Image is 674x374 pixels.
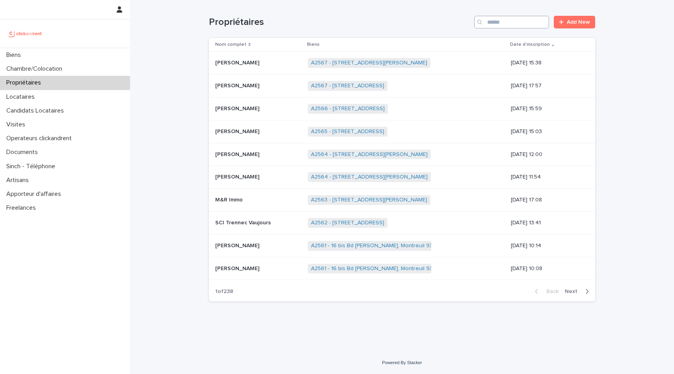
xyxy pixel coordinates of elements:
p: [DATE] 12:00 [511,151,583,158]
p: Sinch - Téléphone [3,163,61,170]
p: [DATE] 10:14 [511,242,583,249]
p: [PERSON_NAME] [215,264,261,272]
p: Locataires [3,93,41,101]
p: M&R Immo [215,195,244,203]
p: Date d'inscription [510,40,550,49]
tr: [PERSON_NAME][PERSON_NAME] A2564 - [STREET_ADDRESS][PERSON_NAME] [DATE] 11:54 [209,166,595,189]
h1: Propriétaires [209,17,471,28]
p: [DATE] 13:41 [511,220,583,226]
tr: [PERSON_NAME][PERSON_NAME] A2567 - [STREET_ADDRESS][PERSON_NAME] [DATE] 15:38 [209,52,595,75]
p: [DATE] 10:08 [511,265,583,272]
p: [DATE] 15:59 [511,105,583,112]
tr: [PERSON_NAME][PERSON_NAME] A2567 - [STREET_ADDRESS] [DATE] 17:57 [209,75,595,98]
input: Search [474,16,549,28]
p: [PERSON_NAME] [215,104,261,112]
tr: [PERSON_NAME][PERSON_NAME] A2566 - [STREET_ADDRESS] [DATE] 15:59 [209,97,595,120]
p: Candidats Locataires [3,107,70,115]
a: A2564 - [STREET_ADDRESS][PERSON_NAME] [311,151,428,158]
tr: [PERSON_NAME][PERSON_NAME] A2565 - [STREET_ADDRESS] [DATE] 15:03 [209,120,595,143]
p: [PERSON_NAME] [215,241,261,249]
tr: [PERSON_NAME][PERSON_NAME] A2564 - [STREET_ADDRESS][PERSON_NAME] [DATE] 12:00 [209,143,595,166]
a: A2566 - [STREET_ADDRESS] [311,105,385,112]
p: Artisans [3,177,35,184]
p: [PERSON_NAME] [215,81,261,89]
a: A2563 - [STREET_ADDRESS][PERSON_NAME] [311,197,427,203]
p: [PERSON_NAME] [215,172,261,180]
tr: SCI Trennec VaujoursSCI Trennec Vaujours A2562 - [STREET_ADDRESS] [DATE] 13:41 [209,211,595,234]
button: Back [529,288,562,295]
p: Visites [3,121,32,128]
button: Next [562,288,595,295]
p: Biens [3,51,27,59]
p: Nom complet [215,40,246,49]
p: Biens [307,40,320,49]
span: Back [542,289,559,294]
p: [PERSON_NAME] [215,127,261,135]
a: A2562 - [STREET_ADDRESS] [311,220,384,226]
a: A2565 - [STREET_ADDRESS] [311,128,384,135]
p: Apporteur d'affaires [3,190,67,198]
p: Propriétaires [3,79,47,86]
p: [DATE] 15:38 [511,60,583,66]
a: A2561 - 16 bis Bd [PERSON_NAME], Montreuil 93100 [311,265,442,272]
tr: M&R ImmoM&R Immo A2563 - [STREET_ADDRESS][PERSON_NAME] [DATE] 17:08 [209,189,595,212]
tr: [PERSON_NAME][PERSON_NAME] A2561 - 16 bis Bd [PERSON_NAME], Montreuil 93100 [DATE] 10:14 [209,234,595,257]
a: A2567 - [STREET_ADDRESS] [311,83,384,89]
p: Freelances [3,204,42,212]
p: [DATE] 11:54 [511,174,583,180]
p: Operateurs clickandrent [3,135,78,142]
a: Add New [554,16,595,28]
img: UCB0brd3T0yccxBKYDjQ [6,26,45,41]
p: [PERSON_NAME] [215,150,261,158]
p: Documents [3,148,44,156]
p: [DATE] 17:57 [511,83,583,89]
a: Powered By Stacker [382,360,422,365]
p: SCI Trennec Vaujours [215,218,272,226]
tr: [PERSON_NAME][PERSON_NAME] A2561 - 16 bis Bd [PERSON_NAME], Montreuil 93100 [DATE] 10:08 [209,257,595,280]
p: [DATE] 17:08 [511,197,583,203]
p: [DATE] 15:03 [511,128,583,135]
p: 1 of 238 [209,282,240,301]
a: A2561 - 16 bis Bd [PERSON_NAME], Montreuil 93100 [311,242,442,249]
span: Next [565,289,582,294]
span: Add New [567,19,590,25]
p: Chambre/Colocation [3,65,69,73]
p: [PERSON_NAME] [215,58,261,66]
a: A2567 - [STREET_ADDRESS][PERSON_NAME] [311,60,427,66]
a: A2564 - [STREET_ADDRESS][PERSON_NAME] [311,174,428,180]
